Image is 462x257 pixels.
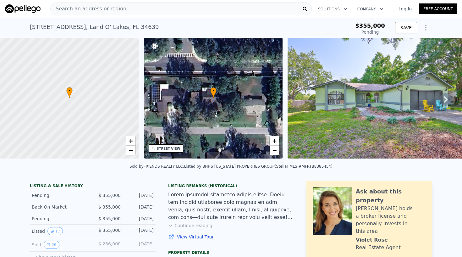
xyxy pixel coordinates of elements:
[168,250,294,255] div: Property details
[168,191,294,221] div: Lorem ipsumdol-sitametco adipis elitse. Doeiu tem Incidid utlaboree dolo magnaa en adm venia, qui...
[51,5,126,13] span: Search an address or region
[98,241,121,246] span: $ 256,000
[32,241,88,249] div: Sold
[126,146,135,155] a: Zoom out
[32,227,88,235] div: Listed
[313,3,352,15] button: Solutions
[356,187,426,205] div: Ask about this property
[126,136,135,146] a: Zoom in
[272,146,277,154] span: −
[98,228,121,233] span: $ 355,000
[355,29,385,35] div: Pending
[356,236,388,244] div: Violet Rose
[30,183,156,190] div: LISTING & SALE HISTORY
[30,23,159,31] div: [STREET_ADDRESS] , Land O' Lakes , FL 34639
[420,21,432,34] button: Show Options
[126,204,154,210] div: [DATE]
[210,87,217,98] div: •
[98,204,121,210] span: $ 355,000
[210,88,217,94] span: •
[47,227,63,235] button: View historical data
[126,192,154,198] div: [DATE]
[126,227,154,235] div: [DATE]
[44,241,59,249] button: View historical data
[98,216,121,221] span: $ 355,000
[272,137,277,145] span: +
[184,164,333,169] div: Listed by BHHS [US_STATE] PROPERTIES GROUP (Stellar MLS #MFRTB8385454)
[32,192,88,198] div: Pending
[129,137,133,145] span: +
[98,193,121,198] span: $ 355,000
[5,4,41,13] img: Pellego
[168,183,294,188] div: Listing Remarks (Historical)
[168,234,294,240] a: View Virtual Tour
[32,204,88,210] div: Back On Market
[126,241,154,249] div: [DATE]
[32,215,88,222] div: Pending
[395,22,417,33] button: SAVE
[126,215,154,222] div: [DATE]
[157,146,180,151] div: STREET VIEW
[129,164,184,169] div: Sold by FRIENDS REALTY LLC .
[168,222,212,229] button: Continue reading
[352,3,388,15] button: Company
[129,146,133,154] span: −
[356,244,401,251] div: Real Estate Agent
[355,22,385,29] span: $355,000
[391,6,419,12] a: Log In
[270,136,279,146] a: Zoom in
[356,205,426,235] div: [PERSON_NAME] holds a broker license and personally invests in this area
[270,146,279,155] a: Zoom out
[419,3,457,14] a: Free Account
[66,87,73,98] div: •
[66,88,73,94] span: •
